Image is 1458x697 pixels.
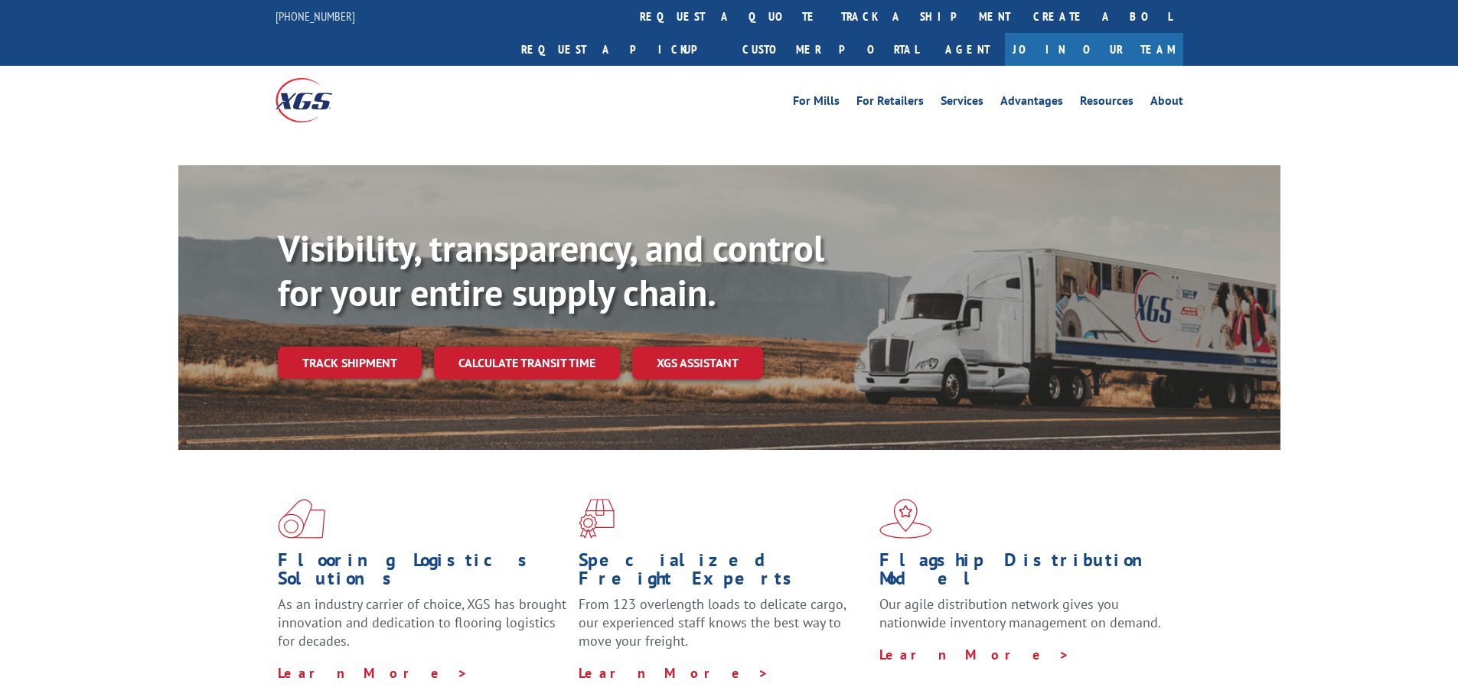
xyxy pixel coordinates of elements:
[731,33,930,66] a: Customer Portal
[278,224,824,316] b: Visibility, transparency, and control for your entire supply chain.
[879,646,1070,663] a: Learn More >
[793,95,840,112] a: For Mills
[879,499,932,539] img: xgs-icon-flagship-distribution-model-red
[632,347,763,379] a: XGS ASSISTANT
[579,551,868,595] h1: Specialized Freight Experts
[941,95,983,112] a: Services
[434,347,620,379] a: Calculate transit time
[579,664,769,682] a: Learn More >
[856,95,924,112] a: For Retailers
[278,499,325,539] img: xgs-icon-total-supply-chain-intelligence-red
[278,347,422,379] a: Track shipment
[276,8,355,24] a: [PHONE_NUMBER]
[1150,95,1183,112] a: About
[510,33,731,66] a: Request a pickup
[1000,95,1063,112] a: Advantages
[930,33,1005,66] a: Agent
[278,664,468,682] a: Learn More >
[879,595,1161,631] span: Our agile distribution network gives you nationwide inventory management on demand.
[879,551,1169,595] h1: Flagship Distribution Model
[278,595,566,650] span: As an industry carrier of choice, XGS has brought innovation and dedication to flooring logistics...
[579,499,615,539] img: xgs-icon-focused-on-flooring-red
[1005,33,1183,66] a: Join Our Team
[579,595,868,663] p: From 123 overlength loads to delicate cargo, our experienced staff knows the best way to move you...
[278,551,567,595] h1: Flooring Logistics Solutions
[1080,95,1133,112] a: Resources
